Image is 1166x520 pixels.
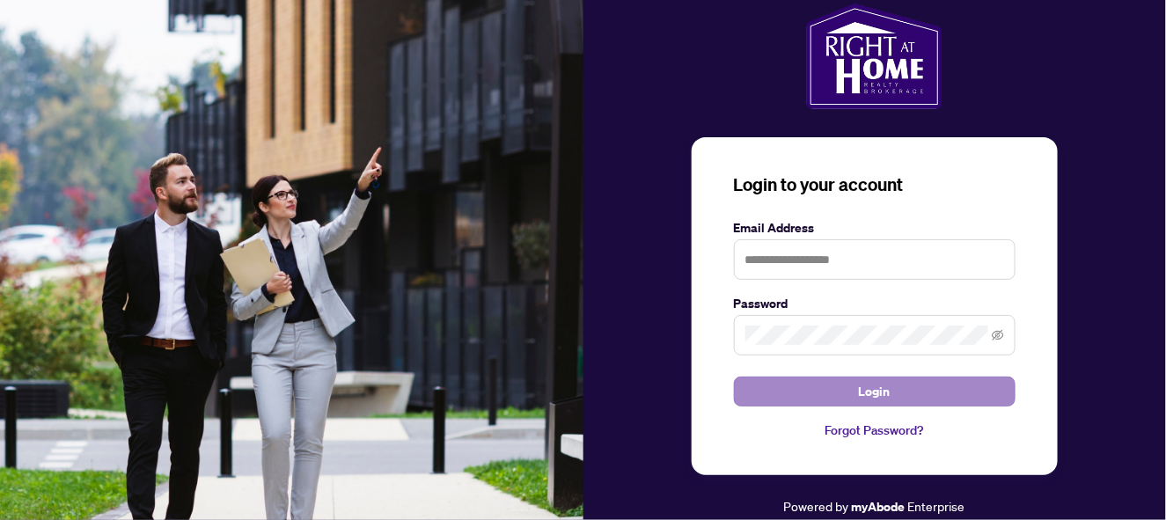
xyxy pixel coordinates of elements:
[908,498,965,514] span: Enterprise
[734,218,1016,238] label: Email Address
[852,497,906,516] a: myAbode
[859,377,891,406] span: Login
[734,172,1016,197] h3: Login to your account
[806,4,942,109] img: ma-logo
[734,294,1016,313] label: Password
[992,329,1004,341] span: eye-invisible
[734,377,1016,406] button: Login
[734,421,1016,440] a: Forgot Password?
[784,498,849,514] span: Powered by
